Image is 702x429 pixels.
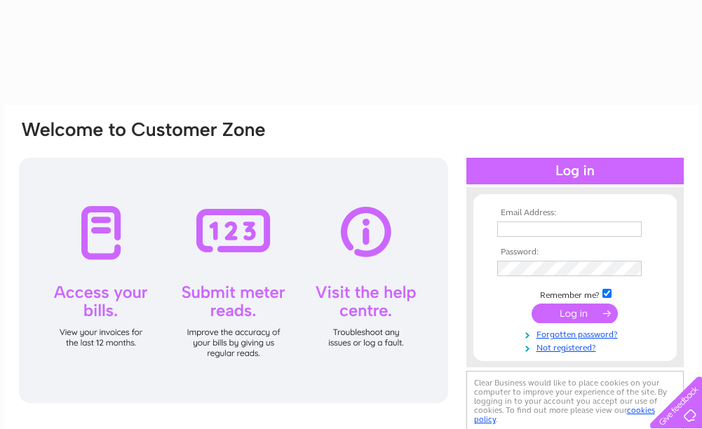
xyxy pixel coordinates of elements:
th: Email Address: [494,208,656,218]
a: cookies policy [474,405,655,424]
input: Submit [532,304,618,323]
td: Remember me? [494,287,656,301]
th: Password: [494,247,656,257]
a: Forgotten password? [497,327,656,340]
a: Not registered? [497,340,656,353]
